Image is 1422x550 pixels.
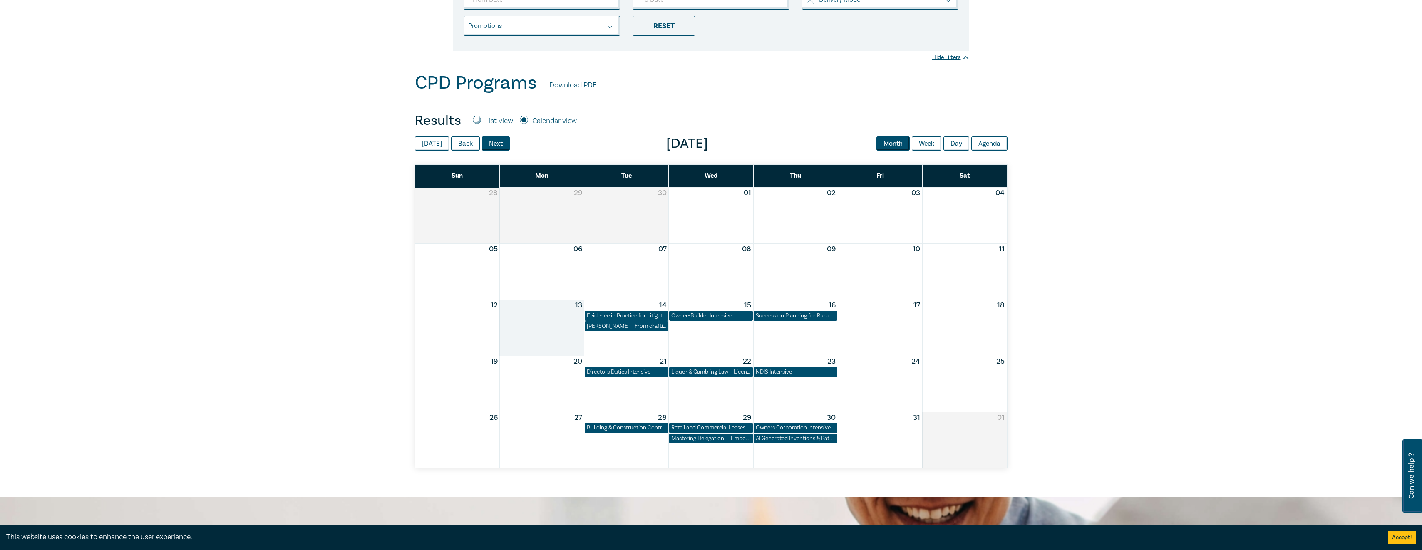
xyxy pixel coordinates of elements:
button: 08 [742,244,751,255]
div: Month View [415,164,1008,468]
input: select [468,21,470,30]
div: Liquor & Gambling Law – Licensing, Compliance & Regulations [671,368,751,376]
div: Wills - From drafting to costing (October 2025) [587,322,666,330]
button: 06 [573,244,582,255]
span: Can we help ? [1407,444,1415,508]
button: 12 [491,300,498,311]
div: Succession Planning for Rural Estates [756,312,835,320]
button: 28 [658,412,667,423]
div: AI Generated Inventions & Patents – Navigating Legal Uncertainty [756,434,835,443]
span: Tue [621,171,632,180]
span: Thu [790,171,801,180]
button: Week [912,136,941,151]
button: 20 [573,356,582,367]
div: Owner-Builder Intensive [671,312,751,320]
button: 29 [743,412,751,423]
button: 30 [827,412,836,423]
div: Owners Corporation Intensive [756,424,835,432]
button: 11 [999,244,1005,255]
button: 21 [660,356,667,367]
button: 25 [996,356,1005,367]
div: Hide Filters [932,53,969,62]
h4: Results [415,112,461,129]
button: 04 [995,188,1005,198]
h1: CPD Programs [415,72,537,94]
button: 31 [913,412,920,423]
span: Wed [705,171,717,180]
button: Next [482,136,510,151]
button: 09 [827,244,836,255]
div: Building & Construction Contracts – Contract Interpretation following Pafburn [587,424,666,432]
button: 01 [744,188,751,198]
button: 18 [997,300,1005,311]
label: List view [485,116,513,126]
div: Directors Duties Intensive [587,368,666,376]
button: 14 [659,300,667,311]
span: Fri [876,171,884,180]
div: Retail and Commercial Leases - A Practical Guide (October 2025) [671,424,751,432]
button: 03 [911,188,920,198]
div: Mastering Delegation — Empowering Junior Lawyers for Success [671,434,751,443]
span: Sat [960,171,970,180]
button: 30 [658,188,667,198]
button: 29 [574,188,582,198]
button: 13 [575,300,582,311]
button: 15 [744,300,751,311]
div: This website uses cookies to enhance the user experience. [6,532,1375,543]
span: [DATE] [510,135,865,152]
span: Sun [452,171,463,180]
button: 10 [913,244,920,255]
span: Mon [535,171,548,180]
button: Month [876,136,910,151]
button: 22 [743,356,751,367]
button: 27 [574,412,582,423]
button: Back [451,136,480,151]
button: 26 [489,412,498,423]
div: Evidence in Practice for Litigators (Oct 2025) [587,312,666,320]
button: 07 [658,244,667,255]
label: Calendar view [532,116,577,126]
button: 16 [829,300,836,311]
button: Agenda [971,136,1008,151]
button: 23 [827,356,836,367]
a: Download PDF [549,80,596,91]
button: Accept cookies [1388,531,1416,544]
button: Day [943,136,969,151]
button: 28 [489,188,498,198]
button: [DATE] [415,136,449,151]
button: 02 [827,188,836,198]
button: 01 [997,412,1005,423]
div: Reset [633,16,695,36]
button: 19 [491,356,498,367]
button: 05 [489,244,498,255]
button: 17 [913,300,920,311]
div: NDIS Intensive [756,368,835,376]
button: 24 [911,356,920,367]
